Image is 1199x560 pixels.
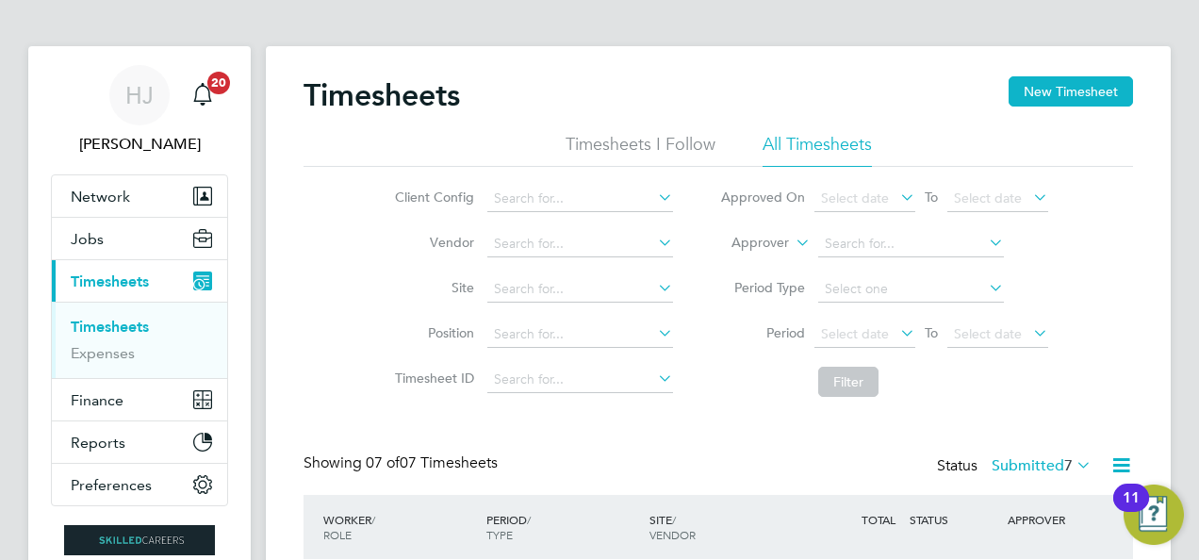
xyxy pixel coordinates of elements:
a: Expenses [71,344,135,362]
span: Timesheets [71,272,149,290]
span: To [919,185,944,209]
span: 7 [1064,456,1073,475]
span: HJ [125,83,154,107]
button: Network [52,175,227,217]
div: Timesheets [52,302,227,378]
span: TOTAL [862,512,895,527]
span: 20 [207,72,230,94]
div: APPROVER [1003,502,1101,536]
div: PERIOD [482,502,645,552]
span: Finance [71,391,123,409]
button: Preferences [52,464,227,505]
a: 20 [184,65,222,125]
label: Period Type [720,279,805,296]
button: Timesheets [52,260,227,302]
a: Timesheets [71,318,149,336]
label: Submitted [992,456,1092,475]
span: Jobs [71,230,104,248]
label: Approved On [720,189,805,206]
div: Showing [304,453,501,473]
input: Search for... [487,321,673,348]
span: Select date [821,189,889,206]
span: Holly Jones [51,133,228,156]
div: SITE [645,502,808,552]
div: Status [937,453,1095,480]
label: Position [389,324,474,341]
div: 11 [1123,498,1140,522]
button: Filter [818,367,879,397]
a: Go to home page [51,525,228,555]
span: TYPE [486,527,513,542]
input: Search for... [487,231,673,257]
span: ROLE [323,527,352,542]
span: Reports [71,434,125,452]
label: Approver [704,234,789,253]
span: Preferences [71,476,152,494]
label: Period [720,324,805,341]
span: / [672,512,676,527]
li: All Timesheets [763,133,872,167]
span: Select date [954,189,1022,206]
div: STATUS [905,502,1003,536]
div: WORKER [319,502,482,552]
input: Select one [818,276,1004,303]
span: 07 Timesheets [366,453,498,472]
input: Search for... [818,231,1004,257]
button: Reports [52,421,227,463]
label: Site [389,279,474,296]
span: / [527,512,531,527]
input: Search for... [487,186,673,212]
li: Timesheets I Follow [566,133,715,167]
img: skilledcareers-logo-retina.png [64,525,215,555]
button: Open Resource Center, 11 new notifications [1124,485,1184,545]
span: 07 of [366,453,400,472]
a: HJ[PERSON_NAME] [51,65,228,156]
span: Select date [954,325,1022,342]
span: To [919,321,944,345]
button: New Timesheet [1009,76,1133,107]
span: Network [71,188,130,206]
span: Select date [821,325,889,342]
label: Client Config [389,189,474,206]
span: / [371,512,375,527]
input: Search for... [487,276,673,303]
span: VENDOR [649,527,696,542]
label: Vendor [389,234,474,251]
button: Finance [52,379,227,420]
h2: Timesheets [304,76,460,114]
button: Jobs [52,218,227,259]
input: Search for... [487,367,673,393]
label: Timesheet ID [389,370,474,387]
